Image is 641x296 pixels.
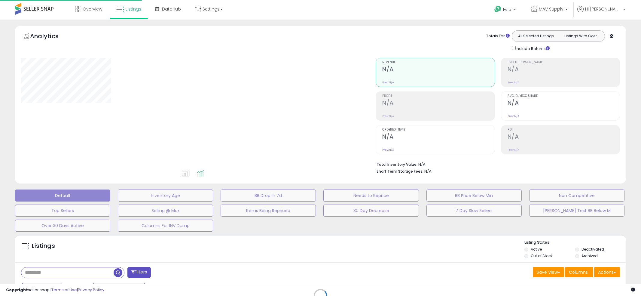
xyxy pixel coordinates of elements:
[6,287,104,293] div: seller snap | |
[382,148,394,152] small: Prev: N/A
[508,61,620,64] span: Profit [PERSON_NAME]
[382,114,394,118] small: Prev: N/A
[377,160,615,168] li: N/A
[514,32,558,40] button: All Selected Listings
[377,169,423,174] b: Short Term Storage Fees:
[118,220,213,232] button: Columns For INV Dump
[426,190,522,202] button: BB Price Below Min
[221,190,316,202] button: BB Drop in 7d
[503,7,511,12] span: Help
[323,190,419,202] button: Needs to Reprice
[118,205,213,217] button: Selling @ Max
[508,66,620,74] h2: N/A
[508,128,620,131] span: ROI
[382,94,494,98] span: Profit
[6,287,28,293] strong: Copyright
[162,6,181,12] span: DataHub
[577,6,625,20] a: Hi [PERSON_NAME]
[585,6,621,12] span: Hi [PERSON_NAME]
[377,162,417,167] b: Total Inventory Value:
[508,100,620,108] h2: N/A
[494,5,502,13] i: Get Help
[539,6,563,12] span: MAV Supply
[83,6,102,12] span: Overview
[508,133,620,141] h2: N/A
[508,114,519,118] small: Prev: N/A
[30,32,70,42] h5: Analytics
[323,205,419,217] button: 30 Day Decrease
[15,190,110,202] button: Default
[508,148,519,152] small: Prev: N/A
[507,45,557,52] div: Include Returns
[382,81,394,84] small: Prev: N/A
[382,66,494,74] h2: N/A
[382,128,494,131] span: Ordered Items
[382,61,494,64] span: Revenue
[508,81,519,84] small: Prev: N/A
[382,133,494,141] h2: N/A
[221,205,316,217] button: Items Being Repriced
[529,205,624,217] button: [PERSON_NAME] Test BB Below M
[382,100,494,108] h2: N/A
[426,205,522,217] button: 7 Day Slow Sellers
[424,168,432,174] span: N/A
[126,6,141,12] span: Listings
[490,1,521,20] a: Help
[558,32,603,40] button: Listings With Cost
[486,33,510,39] div: Totals For
[15,205,110,217] button: Top Sellers
[529,190,624,202] button: Non Competitive
[15,220,110,232] button: Over 30 Days Active
[118,190,213,202] button: Inventory Age
[508,94,620,98] span: Avg. Buybox Share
